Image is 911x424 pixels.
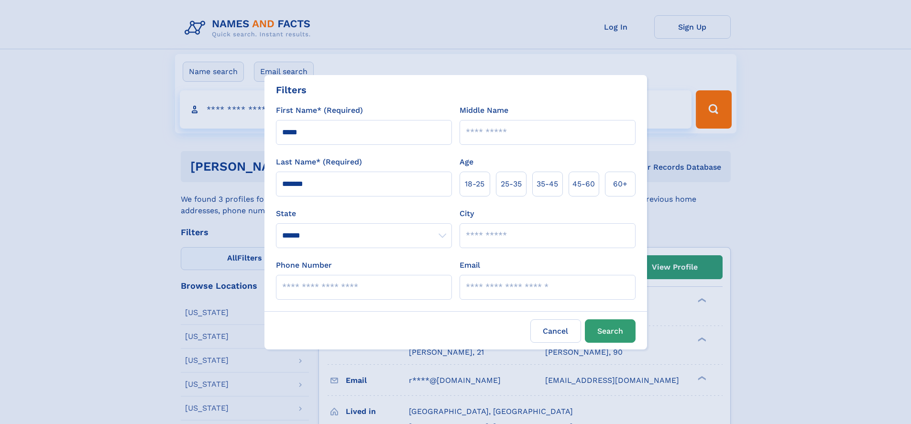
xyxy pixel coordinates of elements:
label: Phone Number [276,260,332,271]
label: Last Name* (Required) [276,156,362,168]
span: 25‑35 [501,178,522,190]
div: Filters [276,83,307,97]
span: 18‑25 [465,178,484,190]
label: City [460,208,474,219]
span: 45‑60 [572,178,595,190]
label: Middle Name [460,105,508,116]
label: Age [460,156,473,168]
label: Cancel [530,319,581,343]
span: 60+ [613,178,627,190]
label: Email [460,260,480,271]
button: Search [585,319,636,343]
label: State [276,208,452,219]
label: First Name* (Required) [276,105,363,116]
span: 35‑45 [537,178,558,190]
